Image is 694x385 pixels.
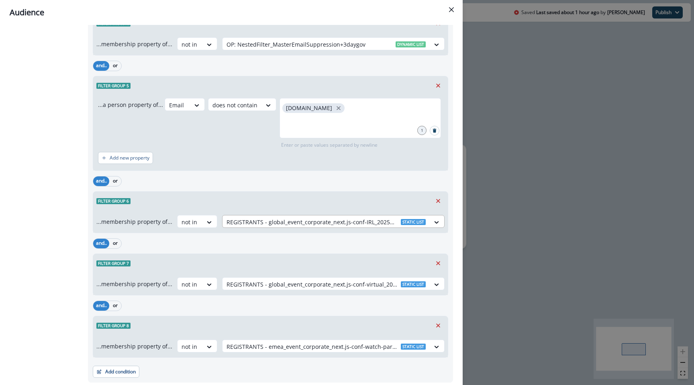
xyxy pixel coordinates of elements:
[430,126,439,135] button: Search
[432,257,445,269] button: Remove
[96,342,172,350] p: ...membership property of...
[96,217,172,226] p: ...membership property of...
[109,61,121,71] button: or
[109,301,121,311] button: or
[93,239,109,248] button: and..
[98,100,163,109] p: ...a person property of...
[98,152,153,164] button: Add new property
[10,6,453,18] div: Audience
[280,141,379,149] p: Enter or paste values separated by newline
[96,323,131,329] span: Filter group 8
[445,3,458,16] button: Close
[286,105,332,112] p: [DOMAIN_NAME]
[96,83,131,89] span: Filter group 5
[93,301,109,311] button: and..
[335,104,343,112] button: close
[96,198,131,204] span: Filter group 6
[96,40,172,48] p: ...membership property of...
[432,195,445,207] button: Remove
[109,176,121,186] button: or
[93,176,109,186] button: and..
[96,280,172,288] p: ...membership property of...
[109,239,121,248] button: or
[96,260,131,266] span: Filter group 7
[110,155,149,161] p: Add new property
[93,366,139,378] button: Add condition
[417,126,427,135] div: 1
[432,319,445,332] button: Remove
[93,61,109,71] button: and..
[432,80,445,92] button: Remove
